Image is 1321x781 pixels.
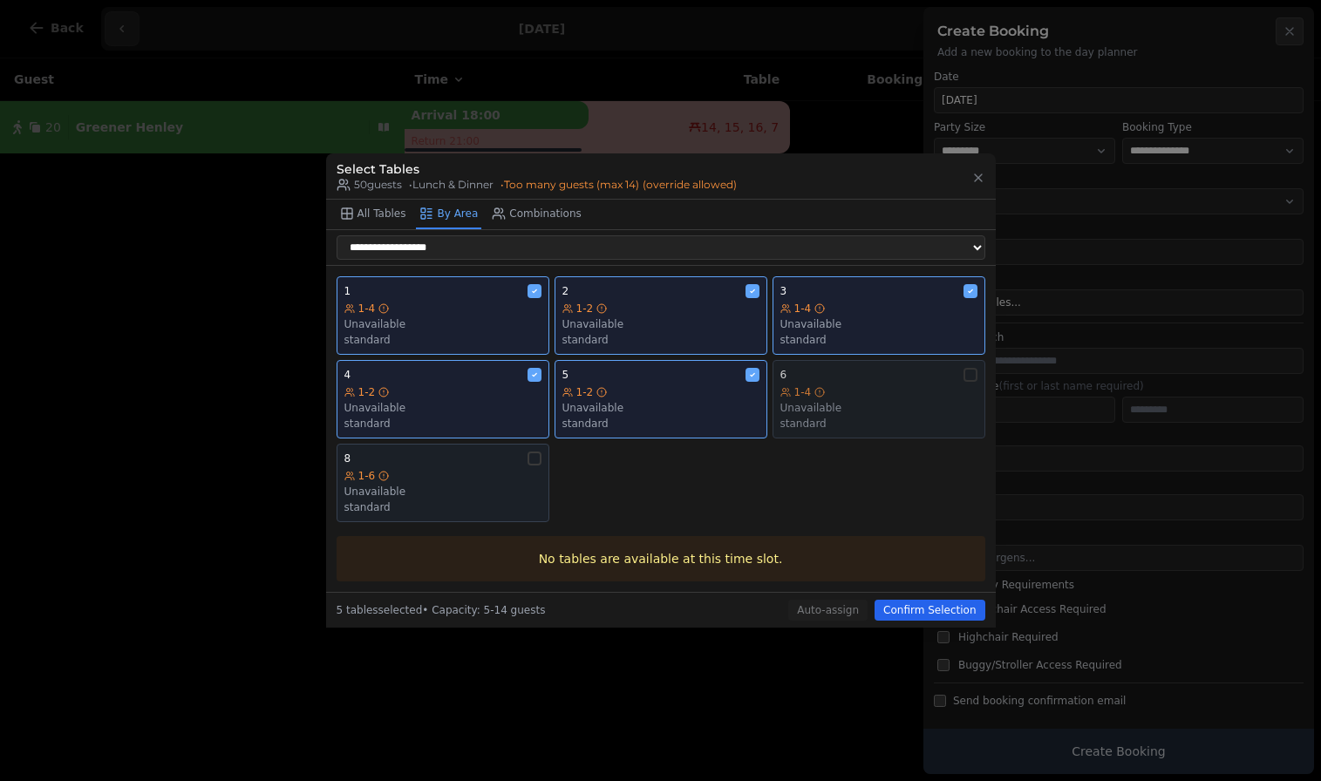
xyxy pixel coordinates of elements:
span: 1-6 [358,469,376,483]
div: standard [562,333,759,347]
span: 5 [562,368,569,382]
span: 1-2 [358,385,376,399]
div: Unavailable [344,485,541,499]
span: 8 [344,452,351,465]
button: 31-4Unavailablestandard [773,276,985,355]
span: 4 [344,368,351,382]
span: (override allowed) [643,178,737,192]
span: 3 [780,284,787,298]
button: All Tables [337,200,410,229]
div: Unavailable [562,401,759,415]
div: Unavailable [344,401,541,415]
span: 5 tables selected • Capacity: 5-14 guests [337,604,546,616]
span: 1-2 [576,302,594,316]
button: Auto-assign [788,600,868,621]
button: 11-4Unavailablestandard [337,276,549,355]
button: Confirm Selection [875,600,984,621]
div: standard [344,417,541,431]
div: Unavailable [780,401,977,415]
span: 50 guests [337,178,402,192]
span: • Lunch & Dinner [409,178,494,192]
span: 2 [562,284,569,298]
span: 1-4 [794,385,812,399]
span: • Too many guests (max 14) [500,178,737,192]
span: 1-4 [358,302,376,316]
div: standard [780,417,977,431]
div: standard [780,333,977,347]
span: 1 [344,284,351,298]
div: Unavailable [562,317,759,331]
button: 21-2Unavailablestandard [555,276,767,355]
button: 41-2Unavailablestandard [337,360,549,438]
button: 81-6Unavailablestandard [337,444,549,522]
div: Unavailable [780,317,977,331]
span: 1-4 [794,302,812,316]
button: 51-2Unavailablestandard [555,360,767,438]
h3: Select Tables [337,160,737,178]
button: By Area [416,200,481,229]
div: standard [562,417,759,431]
div: Unavailable [344,317,541,331]
span: 6 [780,368,787,382]
div: standard [344,333,541,347]
button: Combinations [488,200,585,229]
div: standard [344,500,541,514]
p: No tables are available at this time slot. [351,550,971,567]
span: 1-2 [576,385,594,399]
button: 61-4Unavailablestandard [773,360,985,438]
